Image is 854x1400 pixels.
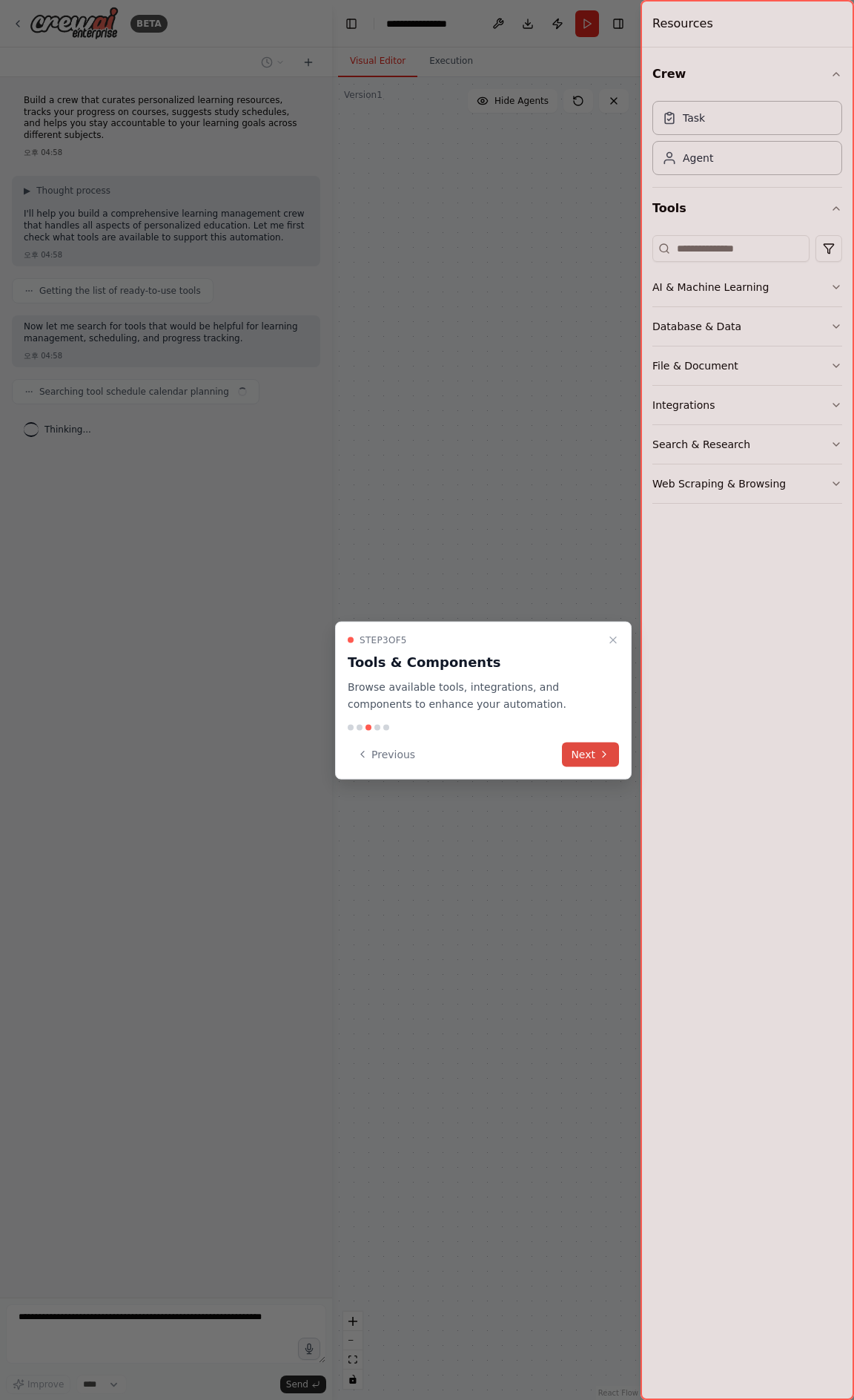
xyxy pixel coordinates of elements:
[341,13,362,34] button: Hide left sidebar
[348,652,601,673] h3: Tools & Components
[562,742,619,766] button: Next
[604,631,622,649] button: Close walkthrough
[348,742,424,766] button: Previous
[348,679,601,713] p: Browse available tools, integrations, and components to enhance your automation.
[360,634,407,646] span: Step 3 of 5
